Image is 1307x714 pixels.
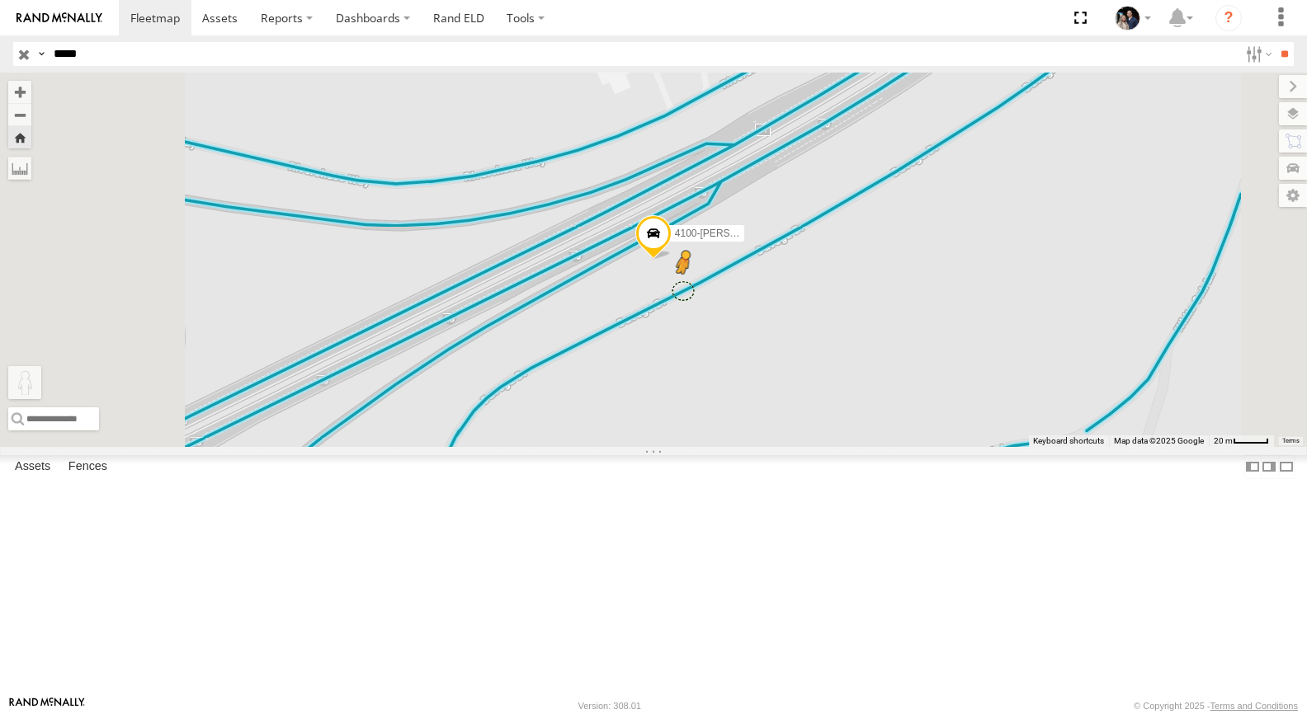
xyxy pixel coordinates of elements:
[1282,437,1300,444] a: Terms (opens in new tab)
[1210,701,1298,711] a: Terms and Conditions
[1033,435,1104,447] button: Keyboard shortcuts
[8,366,41,399] button: Drag Pegman onto the map to open Street View
[60,456,116,479] label: Fences
[1214,436,1233,445] span: 20 m
[8,126,31,148] button: Zoom Home
[35,42,48,66] label: Search Query
[675,228,781,239] span: 4100-[PERSON_NAME]
[1244,455,1261,479] label: Dock Summary Table to the Left
[1134,701,1298,711] div: © Copyright 2025 -
[1109,6,1157,31] div: Lauren Jackson
[1114,436,1204,445] span: Map data ©2025 Google
[1209,435,1274,447] button: Map Scale: 20 m per 40 pixels
[578,701,641,711] div: Version: 308.01
[1261,455,1277,479] label: Dock Summary Table to the Right
[1278,455,1295,479] label: Hide Summary Table
[9,698,85,714] a: Visit our Website
[8,157,31,180] label: Measure
[7,456,59,479] label: Assets
[8,81,31,103] button: Zoom in
[1215,5,1242,31] i: ?
[17,12,102,24] img: rand-logo.svg
[8,103,31,126] button: Zoom out
[1279,184,1307,207] label: Map Settings
[1239,42,1275,66] label: Search Filter Options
